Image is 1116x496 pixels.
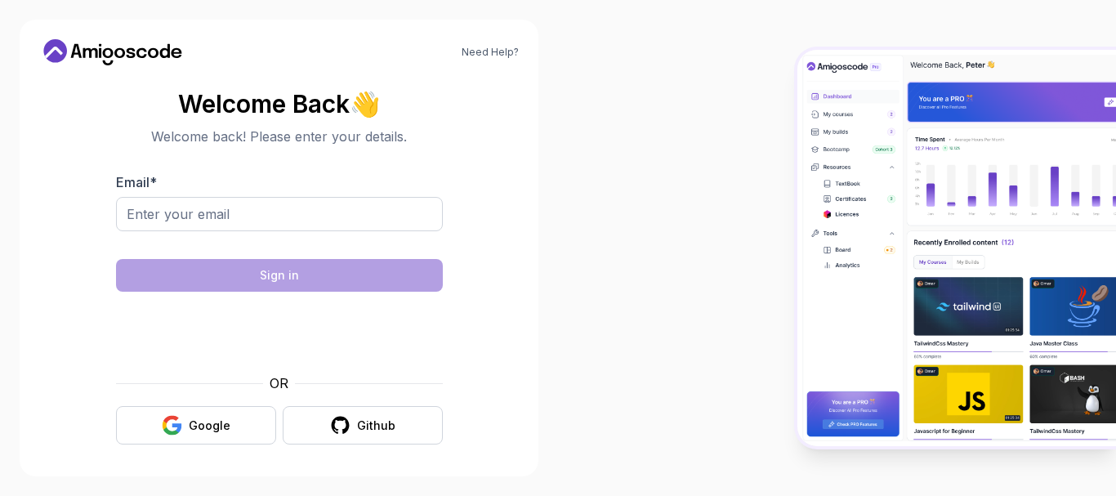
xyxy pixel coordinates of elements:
p: OR [270,373,288,393]
a: Need Help? [462,46,519,59]
p: Welcome back! Please enter your details. [116,127,443,146]
span: 👋 [350,91,380,117]
h2: Welcome Back [116,91,443,117]
div: Sign in [260,267,299,284]
label: Email * [116,174,157,190]
button: Google [116,406,276,445]
a: Home link [39,39,186,65]
div: Google [189,418,230,434]
img: Amigoscode Dashboard [797,50,1116,447]
input: Enter your email [116,197,443,231]
div: Github [357,418,395,434]
button: Github [283,406,443,445]
button: Sign in [116,259,443,292]
iframe: Widget containing checkbox for hCaptcha security challenge [156,302,403,364]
